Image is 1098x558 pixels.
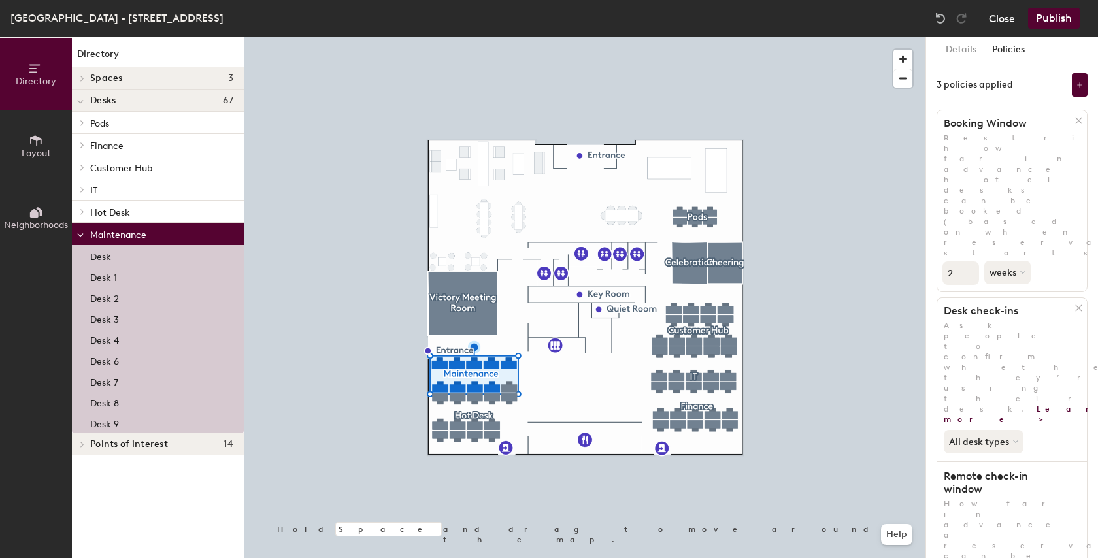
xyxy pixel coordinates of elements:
[90,352,119,367] p: Desk 6
[90,269,117,284] p: Desk 1
[937,80,1013,90] div: 3 policies applied
[937,304,1075,318] h1: Desk check-ins
[937,117,1075,130] h1: Booking Window
[90,289,119,304] p: Desk 2
[955,12,968,25] img: Redo
[944,430,1023,453] button: All desk types
[16,76,56,87] span: Directory
[90,248,111,263] p: Desk
[90,373,118,388] p: Desk 7
[937,470,1075,496] h1: Remote check-in window
[938,37,984,63] button: Details
[90,163,152,174] span: Customer Hub
[90,207,130,218] span: Hot Desk
[90,439,168,450] span: Points of interest
[90,118,109,129] span: Pods
[90,229,146,240] span: Maintenance
[934,12,947,25] img: Undo
[10,10,224,26] div: [GEOGRAPHIC_DATA] - [STREET_ADDRESS]
[90,415,119,430] p: Desk 9
[224,439,233,450] span: 14
[984,261,1031,284] button: weeks
[881,524,912,545] button: Help
[90,310,119,325] p: Desk 3
[90,331,119,346] p: Desk 4
[228,73,233,84] span: 3
[72,47,244,67] h1: Directory
[1028,8,1080,29] button: Publish
[90,140,124,152] span: Finance
[22,148,51,159] span: Layout
[223,95,233,106] span: 67
[989,8,1015,29] button: Close
[4,220,68,231] span: Neighborhoods
[90,95,116,106] span: Desks
[984,37,1033,63] button: Policies
[937,133,1087,258] p: Restrict how far in advance hotel desks can be booked (based on when reservation starts).
[90,185,97,196] span: IT
[90,394,119,409] p: Desk 8
[90,73,123,84] span: Spaces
